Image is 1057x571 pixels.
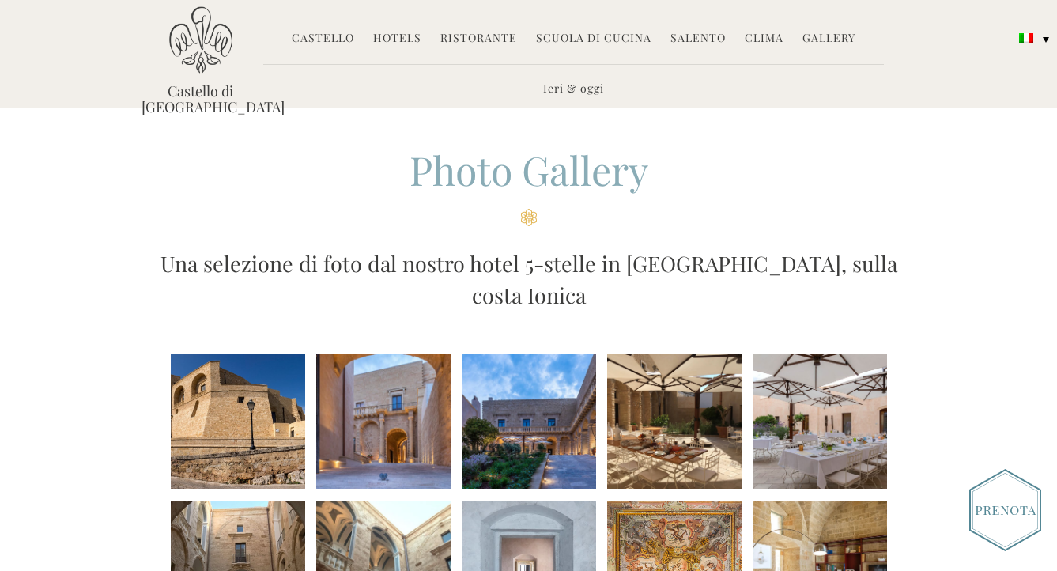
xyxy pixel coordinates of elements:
[745,30,783,48] a: Clima
[373,30,421,48] a: Hotels
[142,83,260,115] a: Castello di [GEOGRAPHIC_DATA]
[142,248,916,311] h3: Una selezione di foto dal nostro hotel 5-stelle in [GEOGRAPHIC_DATA], sulla costa Ionica
[440,30,517,48] a: Ristorante
[169,6,232,74] img: Castello di Ugento
[802,30,855,48] a: Gallery
[536,30,651,48] a: Scuola di Cucina
[1019,33,1033,43] img: Italiano
[292,30,354,48] a: Castello
[142,143,916,226] h2: Photo Gallery
[670,30,726,48] a: Salento
[543,81,604,99] a: Ieri & oggi
[969,469,1041,551] img: Book_Button_Italian.png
